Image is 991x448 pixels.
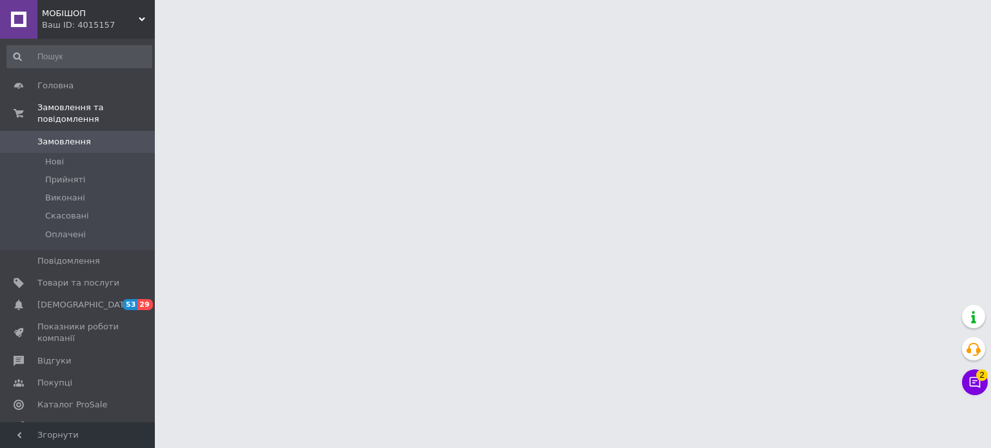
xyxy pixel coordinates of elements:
[37,299,133,311] span: [DEMOGRAPHIC_DATA]
[37,421,82,433] span: Аналітика
[6,45,152,68] input: Пошук
[37,136,91,148] span: Замовлення
[37,80,74,92] span: Головна
[45,156,64,168] span: Нові
[976,369,988,381] span: 2
[37,255,100,267] span: Повідомлення
[37,399,107,411] span: Каталог ProSale
[37,355,71,367] span: Відгуки
[45,210,89,222] span: Скасовані
[37,277,119,289] span: Товари та послуги
[962,369,988,395] button: Чат з покупцем2
[42,8,139,19] span: МОБІШОП
[45,174,85,186] span: Прийняті
[42,19,155,31] div: Ваш ID: 4015157
[123,299,137,310] span: 53
[37,377,72,389] span: Покупці
[37,321,119,344] span: Показники роботи компанії
[45,192,85,204] span: Виконані
[37,102,155,125] span: Замовлення та повідомлення
[45,229,86,240] span: Оплачені
[137,299,152,310] span: 29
